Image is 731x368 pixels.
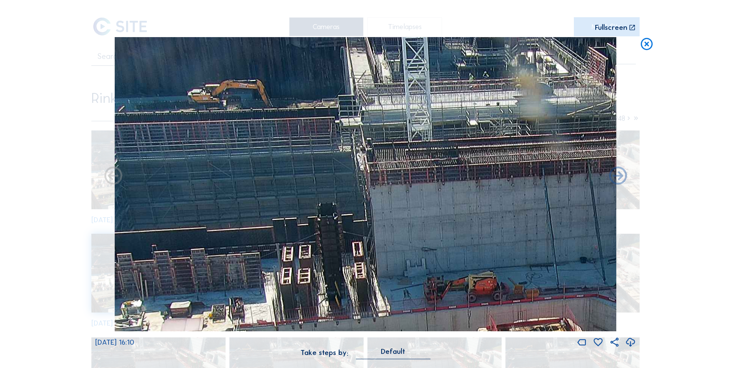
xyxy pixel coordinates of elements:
[95,338,134,347] span: [DATE] 16:10
[356,348,430,359] div: Default
[595,24,627,32] div: Fullscreen
[301,349,348,357] div: Take steps by:
[102,166,124,187] i: Forward
[607,166,629,187] i: Back
[381,348,405,355] div: Default
[115,37,616,332] img: Image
